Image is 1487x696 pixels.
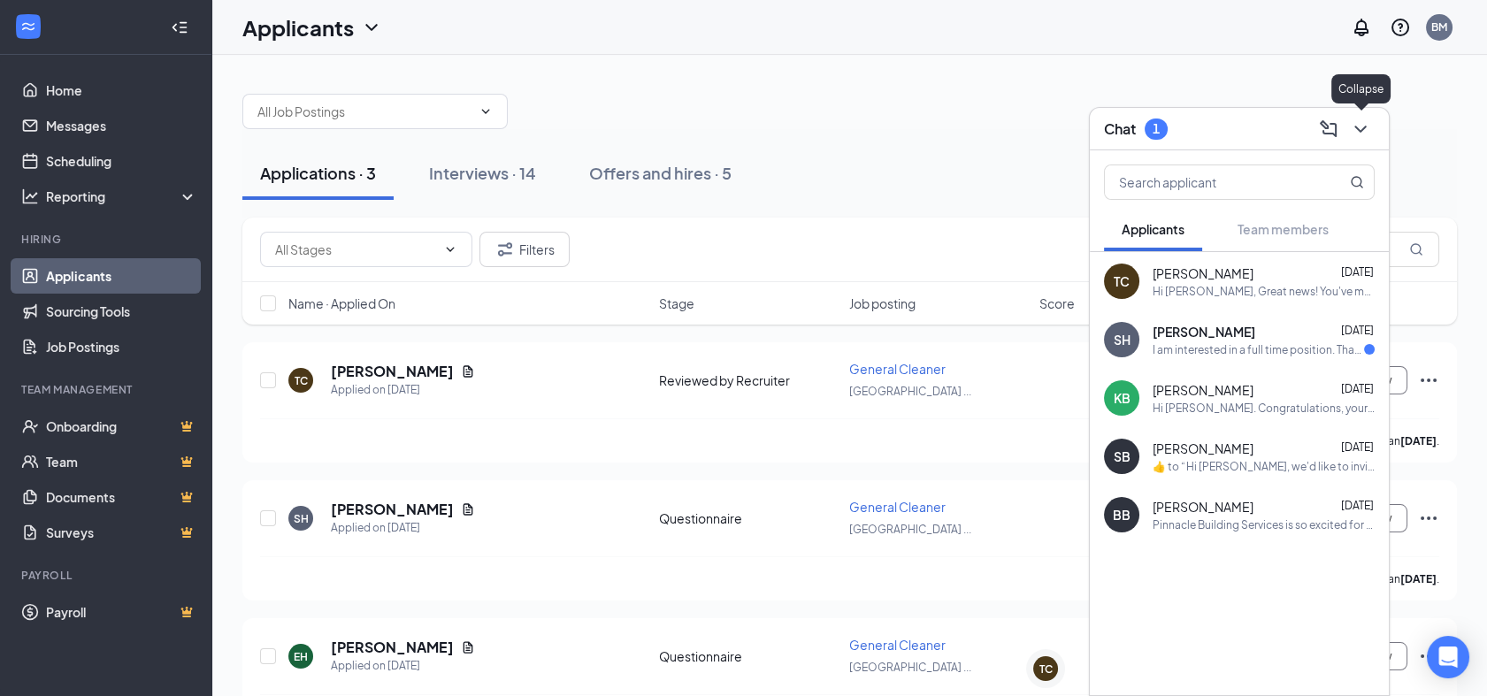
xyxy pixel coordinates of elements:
svg: Document [461,502,475,516]
span: [PERSON_NAME] [1153,264,1253,282]
a: DocumentsCrown [46,479,197,515]
svg: Ellipses [1418,508,1439,529]
span: General Cleaner [849,499,946,515]
div: Hiring [21,232,194,247]
svg: ComposeMessage [1318,119,1339,140]
div: TC [295,373,308,388]
span: [PERSON_NAME] [1153,381,1253,399]
h3: Chat [1104,119,1136,139]
span: [PERSON_NAME] [1153,498,1253,516]
svg: Document [461,640,475,654]
div: Open Intercom Messenger [1427,636,1469,678]
svg: MagnifyingGlass [1350,175,1364,189]
span: Team members [1238,221,1329,237]
div: SH [294,511,309,526]
a: Job Postings [46,329,197,364]
div: Applied on [DATE] [331,381,475,399]
div: TC [1114,272,1130,290]
div: Hi [PERSON_NAME], Great news! You've moved on to the next stage of the application. We have a few... [1153,284,1375,299]
b: [DATE] [1400,434,1437,447]
span: [DATE] [1341,324,1374,337]
div: SB [1114,447,1131,465]
div: Team Management [21,382,194,397]
a: OnboardingCrown [46,409,197,444]
a: Sourcing Tools [46,294,197,329]
svg: MagnifyingGlass [1409,242,1423,256]
svg: WorkstreamLogo [19,18,37,35]
a: TeamCrown [46,444,197,479]
svg: Document [461,364,475,379]
div: Collapse [1331,74,1391,103]
div: ​👍​ to “ Hi [PERSON_NAME], we'd like to invite you to a phone interview with Pinnacle Building Se... [1153,459,1375,474]
input: All Job Postings [257,102,471,121]
div: 1 [1153,121,1160,136]
h1: Applicants [242,12,354,42]
svg: Collapse [171,19,188,36]
span: [GEOGRAPHIC_DATA] ... [849,523,971,536]
span: [PERSON_NAME] [1153,323,1255,340]
div: I am interested in a full time position. Thank you for your interest in me. [1153,342,1364,357]
div: BB [1113,506,1131,524]
span: Applicants [1122,221,1184,237]
div: Applications · 3 [260,162,376,184]
button: ComposeMessage [1315,115,1343,143]
span: [GEOGRAPHIC_DATA] ... [849,385,971,398]
a: Home [46,73,197,108]
div: Payroll [21,568,194,583]
a: SurveysCrown [46,515,197,550]
span: Name · Applied On [288,294,395,312]
span: General Cleaner [849,361,946,377]
span: General Cleaner [849,637,946,653]
div: BM [1431,19,1447,34]
input: Search applicant [1105,165,1315,199]
svg: QuestionInfo [1390,17,1411,38]
svg: Filter [494,239,516,260]
button: Filter Filters [479,232,570,267]
h5: [PERSON_NAME] [331,638,454,657]
div: KB [1114,389,1131,407]
span: [DATE] [1341,499,1374,512]
div: Hi [PERSON_NAME]. Congratulations, your phone interview with Pinnacle Building Services for Gener... [1153,401,1375,416]
a: Applicants [46,258,197,294]
div: Interviews · 14 [429,162,536,184]
div: Offers and hires · 5 [589,162,732,184]
div: Applied on [DATE] [331,657,475,675]
a: PayrollCrown [46,594,197,630]
span: [GEOGRAPHIC_DATA] ... [849,661,971,674]
svg: Notifications [1351,17,1372,38]
span: Stage [659,294,694,312]
svg: ChevronDown [479,104,493,119]
div: Pinnacle Building Services is so excited for you to join our team! Do you know anyone else who mi... [1153,517,1375,532]
span: [DATE] [1341,382,1374,395]
div: EH [294,649,308,664]
span: Score [1039,294,1075,312]
a: Scheduling [46,143,197,179]
span: [PERSON_NAME] [1153,440,1253,457]
input: All Stages [275,240,436,259]
div: Reviewed by Recruiter [659,371,839,389]
span: [DATE] [1341,265,1374,279]
b: [DATE] [1400,572,1437,585]
h5: [PERSON_NAME] [331,500,454,519]
svg: ChevronDown [361,17,382,38]
div: Applied on [DATE] [331,519,475,537]
div: SH [1114,331,1131,348]
svg: ChevronDown [443,242,457,256]
svg: Ellipses [1418,370,1439,391]
div: TC [1039,662,1053,677]
span: Job posting [849,294,916,312]
svg: Analysis [21,187,39,205]
div: Reporting [46,187,198,205]
a: Messages [46,108,197,143]
h5: [PERSON_NAME] [331,362,454,381]
span: [DATE] [1341,440,1374,454]
svg: Ellipses [1418,646,1439,667]
svg: ChevronDown [1350,119,1371,140]
div: Questionnaire [659,509,839,527]
div: Questionnaire [659,647,839,665]
button: ChevronDown [1346,115,1375,143]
